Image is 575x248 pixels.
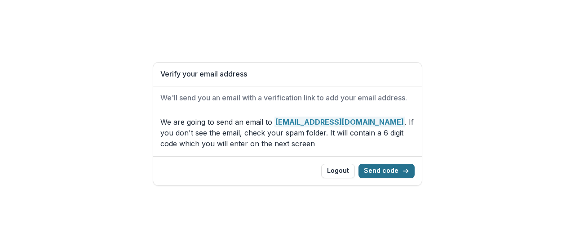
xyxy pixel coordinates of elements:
[160,70,415,78] h1: Verify your email address
[358,164,415,178] button: Send code
[274,117,405,127] strong: [EMAIL_ADDRESS][DOMAIN_NAME]
[321,164,355,178] button: Logout
[160,94,415,102] h2: We'll send you an email with a verification link to add your email address.
[160,117,415,149] p: We are going to send an email to . If you don't see the email, check your spam folder. It will co...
